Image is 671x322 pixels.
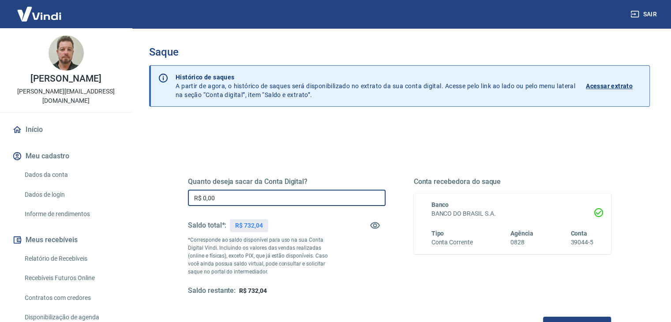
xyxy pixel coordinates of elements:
[21,289,121,307] a: Contratos com credores
[21,269,121,287] a: Recebíveis Futuros Online
[586,73,642,99] a: Acessar extrato
[188,236,336,276] p: *Corresponde ao saldo disponível para uso na sua Conta Digital Vindi. Incluindo os valores das ve...
[188,221,226,230] h5: Saldo total*:
[176,73,575,82] p: Histórico de saques
[239,287,267,294] span: R$ 732,04
[11,0,68,27] img: Vindi
[510,230,533,237] span: Agência
[188,177,386,186] h5: Quanto deseja sacar da Conta Digital?
[176,73,575,99] p: A partir de agora, o histórico de saques será disponibilizado no extrato da sua conta digital. Ac...
[149,46,650,58] h3: Saque
[586,82,633,90] p: Acessar extrato
[570,238,593,247] h6: 39044-5
[11,120,121,139] a: Início
[21,186,121,204] a: Dados de login
[629,6,660,22] button: Sair
[188,286,236,296] h5: Saldo restante:
[11,146,121,166] button: Meu cadastro
[510,238,533,247] h6: 0828
[431,230,444,237] span: Tipo
[431,201,449,208] span: Banco
[21,166,121,184] a: Dados da conta
[431,209,594,218] h6: BANCO DO BRASIL S.A.
[431,238,473,247] h6: Conta Corrente
[21,205,121,223] a: Informe de rendimentos
[21,250,121,268] a: Relatório de Recebíveis
[49,35,84,71] img: 223a9f67-d98a-484c-8d27-a7b92921aa75.jpeg
[7,87,125,105] p: [PERSON_NAME][EMAIL_ADDRESS][DOMAIN_NAME]
[235,221,263,230] p: R$ 732,04
[11,230,121,250] button: Meus recebíveis
[30,74,101,83] p: [PERSON_NAME]
[414,177,611,186] h5: Conta recebedora do saque
[570,230,587,237] span: Conta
